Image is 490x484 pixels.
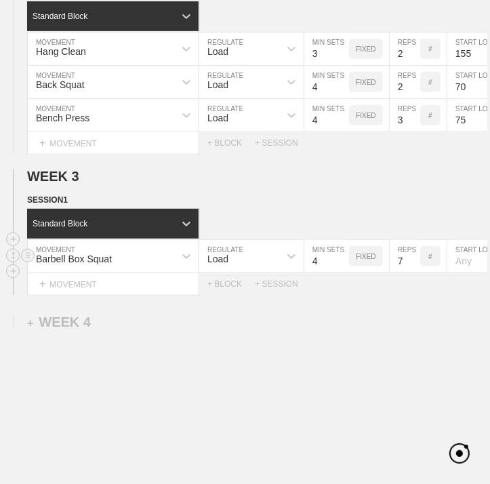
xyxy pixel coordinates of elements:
[36,113,89,123] div: Bench Press
[428,112,432,119] p: #
[27,195,68,205] span: SESSION 1
[27,317,33,329] span: +
[356,79,375,86] p: FIXED
[356,112,375,119] p: FIXED
[428,253,432,260] p: #
[207,79,228,90] div: Load
[422,419,490,484] iframe: Chat Widget
[39,278,45,289] span: +
[27,132,199,155] div: MOVEMENT
[428,79,432,86] p: #
[356,45,375,53] p: FIXED
[36,254,112,264] div: Barbell Box Squat
[27,273,199,296] div: MOVEMENT
[207,46,228,57] div: Load
[207,254,228,264] div: Load
[356,253,375,260] p: FIXED
[36,46,86,57] div: Hang Clean
[255,279,309,289] div: + SESSION
[36,79,85,90] div: Back Squat
[27,169,79,184] span: WEEK 3
[207,113,228,123] div: Load
[33,219,87,228] div: Standard Block
[207,279,255,289] div: + BLOCK
[428,45,432,53] p: #
[33,12,87,21] div: Standard Block
[207,138,255,148] div: + BLOCK
[255,138,309,148] div: + SESSION
[39,137,45,148] span: +
[27,315,91,330] div: WEEK 4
